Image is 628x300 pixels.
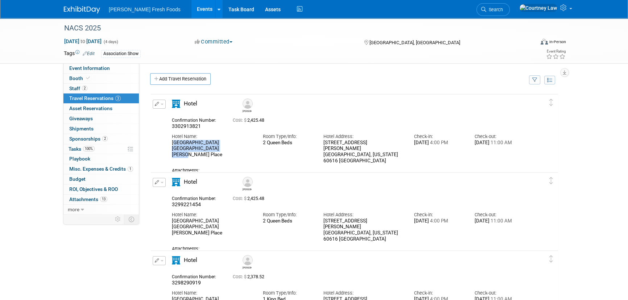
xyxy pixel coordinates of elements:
[86,76,90,80] i: Booth reservation complete
[100,196,107,202] span: 13
[172,201,201,207] span: 3299221454
[475,212,524,218] div: Check-out:
[323,290,403,296] div: Hotel Address:
[79,38,86,44] span: to
[549,39,566,45] div: In-Person
[241,177,253,191] div: Dean Cipperley
[475,140,524,146] div: [DATE]
[184,100,197,107] span: Hotel
[112,214,124,224] td: Personalize Event Tab Strip
[64,6,100,13] img: ExhibitDay
[489,218,512,224] span: 11:00 AM
[414,133,464,140] div: Check-in:
[69,116,93,121] span: Giveaways
[172,116,222,123] div: Confirmation Number:
[263,212,312,218] div: Room Type/Info:
[69,196,107,202] span: Attachments
[476,3,510,16] a: Search
[475,218,524,224] div: [DATE]
[532,78,537,83] i: Filter by Traveler
[323,133,403,140] div: Hotel Address:
[243,187,252,191] div: Dean Cipperley
[172,168,524,174] div: Attachments:
[69,75,91,81] span: Booth
[233,274,247,279] span: Cost: $
[192,38,235,46] button: Committed
[69,186,118,192] span: ROI, Objectives & ROO
[489,140,512,145] span: 11:00 AM
[323,140,403,164] div: [STREET_ADDRESS][PERSON_NAME] [GEOGRAPHIC_DATA], [US_STATE] 60616 [GEOGRAPHIC_DATA]
[83,51,95,56] a: Edit
[414,218,464,224] div: [DATE]
[63,104,139,113] a: Asset Reservations
[63,84,139,93] a: Staff2
[241,255,253,269] div: Jonathan Airada
[172,133,252,140] div: Hotel Name:
[63,184,139,194] a: ROI, Objectives & ROO
[172,178,180,186] i: Hotel
[519,4,557,12] img: Courtney Law
[323,212,403,218] div: Hotel Address:
[69,166,133,172] span: Misc. Expenses & Credits
[63,134,139,144] a: Sponsorships2
[109,7,181,12] span: [PERSON_NAME] Fresh Foods
[63,174,139,184] a: Budget
[172,272,222,280] div: Confirmation Number:
[69,126,94,132] span: Shipments
[115,96,121,101] span: 3
[263,218,312,224] div: 2 Queen Beds
[429,218,448,224] span: 4:00 PM
[172,218,252,236] div: [GEOGRAPHIC_DATA] [GEOGRAPHIC_DATA] [PERSON_NAME] Place
[63,63,139,73] a: Event Information
[263,133,312,140] div: Room Type/Info:
[68,207,79,212] span: more
[263,290,312,296] div: Room Type/Info:
[541,39,548,45] img: Format-Inperson.png
[124,214,139,224] td: Toggle Event Tabs
[486,7,503,12] span: Search
[172,290,252,296] div: Hotel Name:
[369,40,460,45] span: [GEOGRAPHIC_DATA], [GEOGRAPHIC_DATA]
[128,166,133,172] span: 1
[63,124,139,134] a: Shipments
[233,196,247,201] span: Cost: $
[63,154,139,164] a: Playbook
[64,50,95,58] td: Tags
[172,194,222,201] div: Confirmation Number:
[233,118,267,123] span: 2,425.48
[63,114,139,124] a: Giveaways
[184,257,197,263] span: Hotel
[103,39,118,44] span: (4 days)
[243,99,253,109] img: Omar Mendivil
[475,133,524,140] div: Check-out:
[172,246,524,252] div: Attachments:
[69,86,87,91] span: Staff
[172,100,180,108] i: Hotel
[414,290,464,296] div: Check-in:
[69,65,110,71] span: Event Information
[69,95,121,101] span: Travel Reservations
[243,265,252,269] div: Jonathan Airada
[69,136,108,142] span: Sponsorships
[184,179,197,185] span: Hotel
[101,50,141,58] div: Association Show
[64,38,102,45] span: [DATE] [DATE]
[83,146,95,151] span: 100%
[63,74,139,83] a: Booth
[323,218,403,242] div: [STREET_ADDRESS][PERSON_NAME] [GEOGRAPHIC_DATA], [US_STATE] 60616 [GEOGRAPHIC_DATA]
[69,156,90,162] span: Playbook
[233,118,247,123] span: Cost: $
[63,93,139,103] a: Travel Reservations3
[62,22,523,35] div: NACS 2025
[549,99,553,106] i: Click and drag to move item
[172,280,201,286] span: 3298290919
[233,274,267,279] span: 2,378.52
[63,164,139,174] a: Misc. Expenses & Credits1
[263,140,312,146] div: 2 Queen Beds
[69,146,95,152] span: Tasks
[69,176,86,182] span: Budget
[63,144,139,154] a: Tasks100%
[63,195,139,204] a: Attachments13
[243,109,252,113] div: Omar Mendivil
[491,38,566,49] div: Event Format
